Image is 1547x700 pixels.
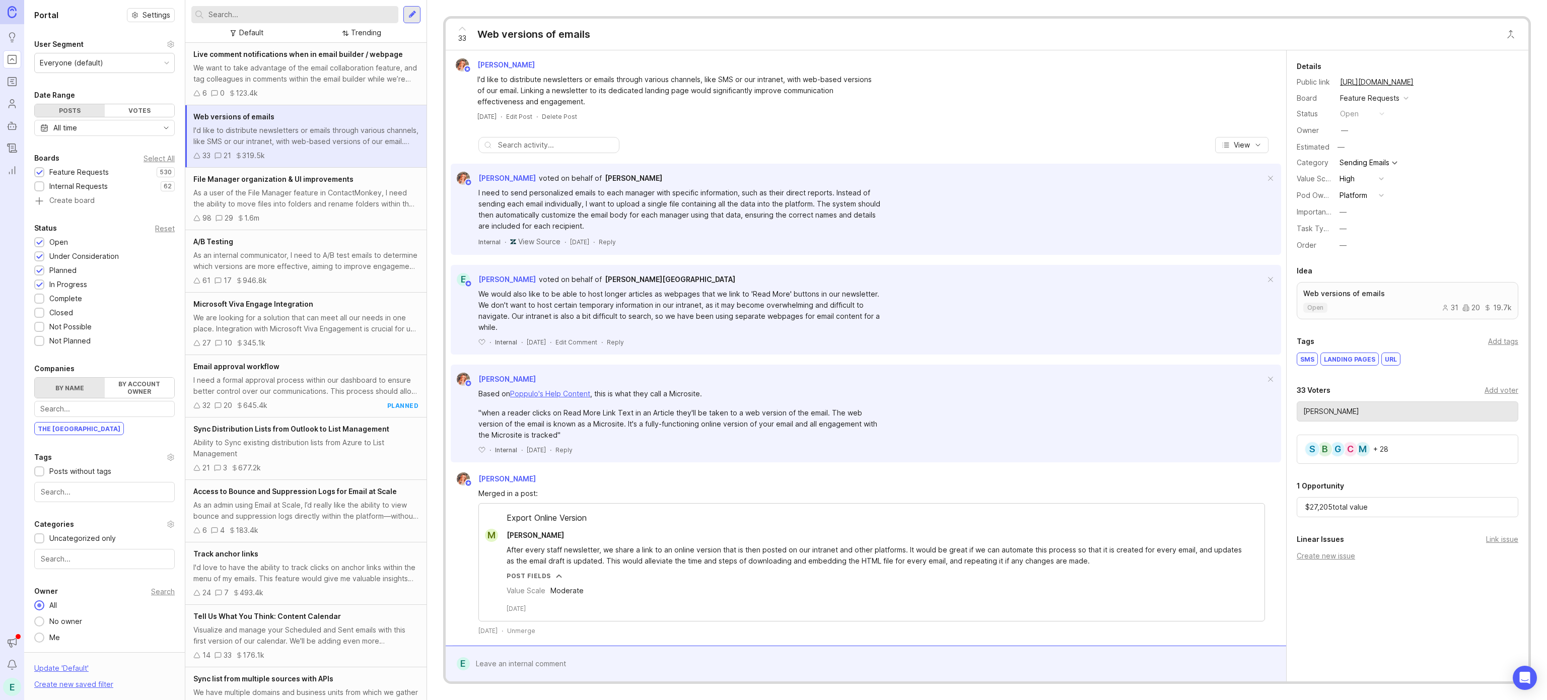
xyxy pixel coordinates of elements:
div: 6 [202,525,207,536]
div: 6 [202,88,207,99]
div: Internal [495,446,517,454]
img: member badge [465,280,472,288]
a: Reporting [3,161,21,179]
svg: toggle icon [158,124,174,132]
div: Post Fields [507,572,551,580]
a: Live comment notifications when in email builder / webpageWe want to take advantage of the email ... [185,43,427,105]
div: Visualize and manage your Scheduled and Sent emails with this first version of our calendar. We'l... [193,624,418,647]
div: Date Range [34,89,75,101]
span: [PERSON_NAME] [605,174,662,182]
div: Web versions of emails [477,27,590,41]
button: E [3,678,21,696]
div: 1.6m [244,213,259,224]
div: 14 [202,650,210,661]
div: Everyone (default) [40,57,103,68]
div: Internal [478,238,501,246]
div: — [1334,141,1348,154]
div: C [1342,441,1358,457]
div: Internal Requests [49,181,108,192]
div: High [1340,173,1355,184]
div: As a user of the File Manager feature in ContactMonkey, I need the ability to move files into fol... [193,187,418,209]
div: 33 Voters [1297,384,1330,396]
div: E [457,657,470,670]
a: Bronwen W[PERSON_NAME] [451,472,544,485]
label: Value Scale [1297,174,1335,183]
span: [PERSON_NAME] [478,474,536,483]
div: Based on , this is what they call a Microsite. [478,388,881,399]
p: Web versions of emails [1303,289,1512,299]
div: — [1340,223,1347,234]
a: [PERSON_NAME] [605,173,662,184]
div: · [521,338,523,346]
div: SMS [1297,353,1317,365]
div: 19.7k [1484,304,1512,311]
div: Under Consideration [49,251,119,262]
div: Votes [105,104,175,117]
time: [DATE] [570,238,589,246]
time: [DATE] [478,626,498,635]
div: Reply [555,446,573,454]
div: Reply [607,338,624,346]
label: Pod Ownership [1297,191,1348,199]
div: Add voter [1485,385,1518,396]
span: Web versions of emails [193,112,274,121]
div: All [44,600,62,611]
div: Select All [144,156,175,161]
div: Boards [34,152,59,164]
div: · [489,446,491,454]
div: M [1355,441,1371,457]
a: A/B TestingAs an internal communicator, I need to A/B test emails to determine which versions are... [185,230,427,293]
div: 319.5k [242,150,265,161]
div: · [550,338,551,346]
span: Microsoft Viva Engage Integration [193,300,313,308]
div: After every staff newsletter, we share a link to an online version that is then posted on our int... [507,544,1248,567]
div: Tags [34,451,52,463]
span: File Manager organization & UI improvements [193,175,354,183]
label: By account owner [105,378,175,398]
span: Email approval workflow [193,362,279,371]
div: I need a formal approval process within our dashboard to ensure better control over our communica... [193,375,418,397]
div: Not Possible [49,321,92,332]
a: Microsoft Viva Engage IntegrationWe are looking for a solution that can meet all our needs in one... [185,293,427,355]
span: [PERSON_NAME][GEOGRAPHIC_DATA] [605,275,735,284]
div: 33 [224,650,232,661]
div: In Progress [49,279,87,290]
div: $ 27,205 total value [1297,497,1518,517]
div: Uncategorized only [49,533,116,544]
a: Autopilot [3,117,21,135]
div: 7 [224,587,229,598]
div: 493.4k [240,587,263,598]
span: [PERSON_NAME] [478,275,536,284]
div: 123.4k [236,88,258,99]
input: Search... [41,486,168,498]
a: View Source [518,237,560,247]
img: member badge [465,179,472,186]
span: Sync Distribution Lists from Outlook to List Management [193,425,389,433]
div: 4 [220,525,225,536]
a: Changelog [3,139,21,157]
div: · [565,238,566,246]
button: Close button [1501,24,1521,44]
div: Status [34,222,57,234]
div: · [502,626,503,635]
div: Add tags [1488,336,1518,347]
div: B [1317,441,1333,457]
a: Ideas [3,28,21,46]
span: View Source [518,237,560,246]
div: Platform [1340,190,1367,201]
div: · [536,112,538,121]
div: 31 [1442,304,1458,311]
input: Search... [40,403,169,414]
a: Bronwen W[PERSON_NAME] [451,373,536,386]
a: File Manager organization & UI improvementsAs a user of the File Manager feature in ContactMonkey... [185,168,427,230]
img: Bronwen W [454,172,473,185]
div: No owner [44,616,87,627]
div: We want to take advantage of the email collaboration feature, and tag colleagues in comments with... [193,62,418,85]
div: Estimated [1297,144,1329,151]
div: + 28 [1373,446,1388,453]
div: Open Intercom Messenger [1513,666,1537,690]
div: Create new saved filter [34,679,113,690]
a: M[PERSON_NAME] [479,529,572,542]
div: Reset [155,226,175,231]
img: member badge [464,65,471,73]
